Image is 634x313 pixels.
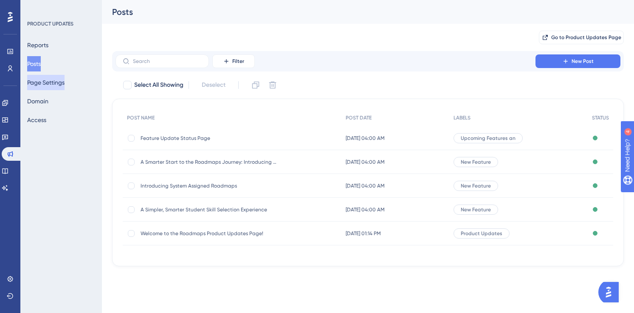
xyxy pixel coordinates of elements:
[551,34,621,41] span: Go to Product Updates Page
[27,20,73,27] div: PRODUCT UPDATES
[346,159,385,165] span: [DATE] 04:00 AM
[127,114,155,121] span: POST NAME
[592,114,609,121] span: STATUS
[134,80,183,90] span: Select All Showing
[141,230,276,237] span: Welcome to the Roadmaps Product Updates Page!
[539,31,624,44] button: Go to Product Updates Page
[202,80,225,90] span: Deselect
[598,279,624,305] iframe: UserGuiding AI Assistant Launcher
[346,135,385,142] span: [DATE] 04:00 AM
[461,159,491,165] span: New Feature
[346,182,385,189] span: [DATE] 04:00 AM
[112,6,603,18] div: Posts
[461,230,502,237] span: Product Updates
[194,77,233,93] button: Deselect
[212,54,255,68] button: Filter
[572,58,594,65] span: New Post
[27,94,48,109] button: Domain
[346,114,372,121] span: POST DATE
[346,206,385,213] span: [DATE] 04:00 AM
[59,4,62,11] div: 4
[141,135,276,142] span: Feature Update Status Page
[461,135,516,142] span: Upcoming Features an
[141,206,276,213] span: A Simpler, Smarter Student Skill Selection Experience
[133,58,202,64] input: Search
[535,54,620,68] button: New Post
[27,56,41,71] button: Posts
[454,114,471,121] span: LABELS
[461,182,491,189] span: New Feature
[27,75,65,90] button: Page Settings
[346,230,381,237] span: [DATE] 01:14 PM
[141,159,276,165] span: A Smarter Start to the Roadmaps Journey: Introducing the New Diagnostic Page!
[27,37,48,53] button: Reports
[141,182,276,189] span: Introducing System Assigned Roadmaps
[27,112,46,128] button: Access
[461,206,491,213] span: New Feature
[20,2,53,12] span: Need Help?
[232,58,244,65] span: Filter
